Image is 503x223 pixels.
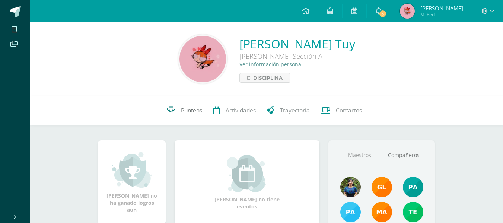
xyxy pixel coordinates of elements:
[239,61,307,68] a: Ver información personal...
[239,73,290,83] a: Disciplina
[280,106,310,114] span: Trayectoria
[379,10,387,18] span: 3
[336,106,362,114] span: Contactos
[179,36,226,82] img: 301f483d59c4cd0ddd3fb14ab275699b.png
[112,151,152,188] img: achievement_small.png
[420,4,463,12] span: [PERSON_NAME]
[181,106,202,114] span: Punteos
[382,146,426,165] a: Compañeros
[338,146,382,165] a: Maestros
[403,202,423,222] img: f478d08ad3f1f0ce51b70bf43961b330.png
[315,96,367,125] a: Contactos
[420,11,463,17] span: Mi Perfil
[400,4,415,19] img: c0eb676bdbe1978448993a07a0686fd3.png
[227,155,267,192] img: event_small.png
[161,96,208,125] a: Punteos
[372,177,392,197] img: 895b5ece1ed178905445368d61b5ce67.png
[403,177,423,197] img: 40c28ce654064086a0d3fb3093eec86e.png
[208,96,261,125] a: Actividades
[210,155,284,210] div: [PERSON_NAME] no tiene eventos
[340,177,361,197] img: ea1e021c45f4b6377b2c1f7d95b2b569.png
[372,202,392,222] img: 560278503d4ca08c21e9c7cd40ba0529.png
[340,202,361,222] img: d0514ac6eaaedef5318872dd8b40be23.png
[253,73,283,82] span: Disciplina
[239,52,355,61] div: [PERSON_NAME] Sección A
[261,96,315,125] a: Trayectoria
[226,106,256,114] span: Actividades
[105,151,158,213] div: [PERSON_NAME] no ha ganado logros aún
[239,36,355,52] a: [PERSON_NAME] Tuy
